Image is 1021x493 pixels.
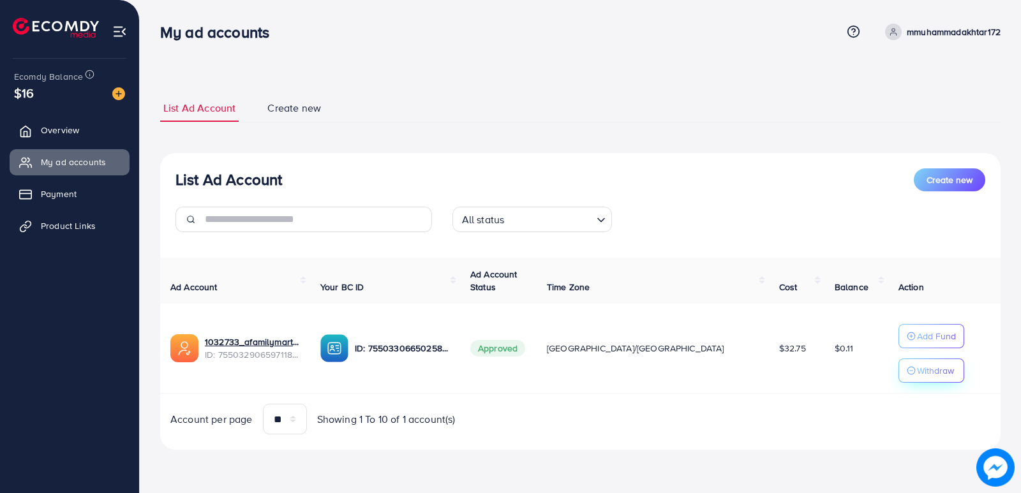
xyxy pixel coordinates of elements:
[547,281,590,293] span: Time Zone
[320,281,364,293] span: Your BC ID
[898,358,964,383] button: Withdraw
[317,412,456,427] span: Showing 1 To 10 of 1 account(s)
[917,328,956,344] p: Add Fund
[170,281,218,293] span: Ad Account
[779,281,798,293] span: Cost
[452,207,612,232] div: Search for option
[205,348,300,361] span: ID: 7550329065971187719
[267,101,321,115] span: Create new
[160,23,279,41] h3: My ad accounts
[914,168,985,191] button: Create new
[41,124,79,136] span: Overview
[508,208,591,229] input: Search for option
[175,170,282,189] h3: List Ad Account
[470,268,518,293] span: Ad Account Status
[976,448,1015,487] img: image
[14,70,83,83] span: Ecomdy Balance
[355,341,450,356] p: ID: 7550330665025880072
[907,24,1001,40] p: mmuhammadakhtar172
[112,24,127,39] img: menu
[41,219,96,232] span: Product Links
[10,117,130,143] a: Overview
[898,281,924,293] span: Action
[170,334,198,362] img: ic-ads-acc.e4c84228.svg
[205,335,300,362] div: <span class='underline'>1032733_afamilymart_1757948609782</span></br>7550329065971187719
[41,188,77,200] span: Payment
[547,342,724,355] span: [GEOGRAPHIC_DATA]/[GEOGRAPHIC_DATA]
[917,363,954,378] p: Withdraw
[112,87,125,100] img: image
[170,412,253,427] span: Account per page
[41,156,106,168] span: My ad accounts
[779,342,806,355] span: $32.75
[835,281,868,293] span: Balance
[205,335,300,348] a: 1032733_afamilymart_1757948609782
[470,340,525,357] span: Approved
[14,84,34,102] span: $16
[13,18,99,38] img: logo
[10,181,130,207] a: Payment
[10,149,130,175] a: My ad accounts
[927,173,973,186] span: Create new
[163,101,235,115] span: List Ad Account
[835,342,854,355] span: $0.11
[459,210,507,229] span: All status
[320,334,348,362] img: ic-ba-acc.ded83a64.svg
[880,24,1001,40] a: mmuhammadakhtar172
[898,324,964,348] button: Add Fund
[10,213,130,239] a: Product Links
